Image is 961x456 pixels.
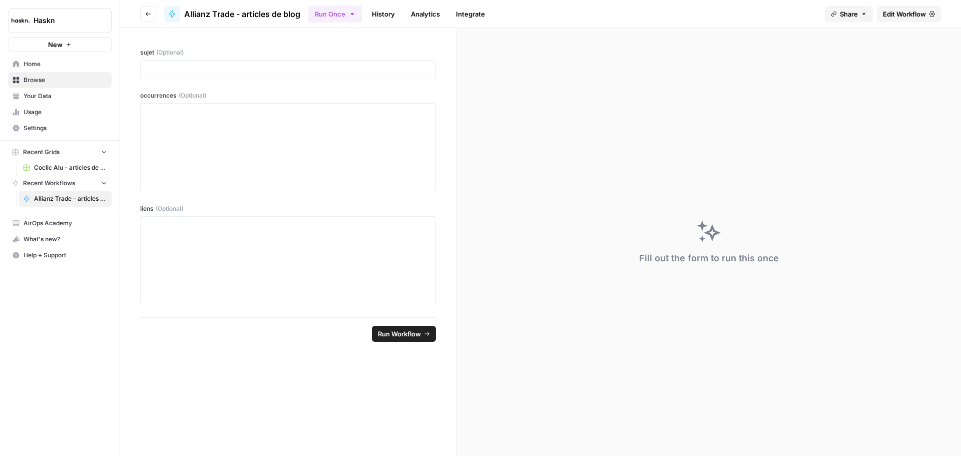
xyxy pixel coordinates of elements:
[8,56,112,72] a: Home
[450,6,491,22] a: Integrate
[24,60,107,69] span: Home
[24,219,107,228] span: AirOps Academy
[19,160,112,176] a: Coclic Alu - articles de blog Grid
[8,247,112,263] button: Help + Support
[825,6,873,22] button: Share
[23,179,75,188] span: Recent Workflows
[9,232,111,247] div: What's new?
[8,88,112,104] a: Your Data
[179,91,206,100] span: (Optional)
[140,91,436,100] label: occurrences
[378,329,421,339] span: Run Workflow
[24,108,107,117] span: Usage
[8,104,112,120] a: Usage
[8,145,112,160] button: Recent Grids
[184,8,300,20] span: Allianz Trade - articles de blog
[12,12,30,30] img: Haskn Logo
[8,215,112,231] a: AirOps Academy
[23,148,60,157] span: Recent Grids
[366,6,401,22] a: History
[19,191,112,207] a: Allianz Trade - articles de blog
[8,37,112,52] button: New
[24,124,107,133] span: Settings
[24,76,107,85] span: Browse
[34,16,94,26] span: Haskn
[140,48,436,57] label: sujet
[8,231,112,247] button: What's new?
[140,204,436,213] label: liens
[34,163,107,172] span: Coclic Alu - articles de blog Grid
[372,326,436,342] button: Run Workflow
[8,72,112,88] a: Browse
[156,204,183,213] span: (Optional)
[24,92,107,101] span: Your Data
[48,40,63,50] span: New
[8,120,112,136] a: Settings
[883,9,926,19] span: Edit Workflow
[639,251,779,265] div: Fill out the form to run this once
[8,8,112,33] button: Workspace: Haskn
[840,9,858,19] span: Share
[877,6,941,22] a: Edit Workflow
[308,6,362,23] button: Run Once
[8,176,112,191] button: Recent Workflows
[164,6,300,22] a: Allianz Trade - articles de blog
[156,48,184,57] span: (Optional)
[24,251,107,260] span: Help + Support
[34,194,107,203] span: Allianz Trade - articles de blog
[405,6,446,22] a: Analytics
